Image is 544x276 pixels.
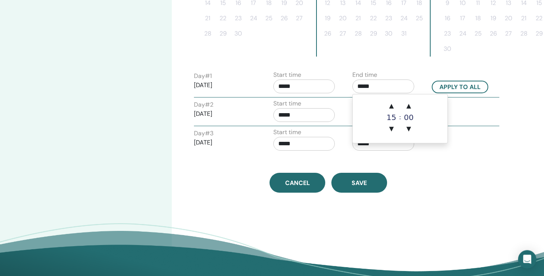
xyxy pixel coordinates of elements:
[194,109,256,119] p: [DATE]
[352,70,377,80] label: End time
[273,70,301,80] label: Start time
[412,11,427,26] button: 25
[320,26,335,41] button: 26
[440,26,455,41] button: 23
[396,26,412,41] button: 31
[501,11,516,26] button: 20
[194,129,213,138] label: Day # 3
[350,11,366,26] button: 21
[285,179,310,187] span: Cancel
[273,128,301,137] label: Start time
[194,71,212,81] label: Day # 1
[366,26,381,41] button: 29
[518,250,536,268] div: Open Intercom Messenger
[432,81,488,93] button: Apply to all
[366,11,381,26] button: 22
[381,11,396,26] button: 23
[399,98,401,136] div: :
[384,114,399,121] div: 15
[215,11,231,26] button: 22
[401,121,416,136] span: ▼
[331,173,387,193] button: Save
[396,11,412,26] button: 24
[215,26,231,41] button: 29
[200,26,215,41] button: 28
[455,26,470,41] button: 24
[335,26,350,41] button: 27
[440,11,455,26] button: 16
[470,26,486,41] button: 25
[470,11,486,26] button: 18
[320,11,335,26] button: 19
[270,173,325,193] a: Cancel
[350,26,366,41] button: 28
[352,179,367,187] span: Save
[486,26,501,41] button: 26
[486,11,501,26] button: 19
[401,114,416,121] div: 00
[231,11,246,26] button: 23
[194,100,213,109] label: Day # 2
[381,26,396,41] button: 30
[246,11,261,26] button: 24
[231,26,246,41] button: 30
[401,98,416,114] span: ▲
[200,11,215,26] button: 21
[384,121,399,136] span: ▼
[440,41,455,57] button: 30
[501,26,516,41] button: 27
[194,81,256,90] p: [DATE]
[292,11,307,26] button: 27
[194,138,256,147] p: [DATE]
[516,11,531,26] button: 21
[455,11,470,26] button: 17
[276,11,292,26] button: 26
[384,98,399,114] span: ▲
[261,11,276,26] button: 25
[516,26,531,41] button: 28
[273,99,301,108] label: Start time
[335,11,350,26] button: 20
